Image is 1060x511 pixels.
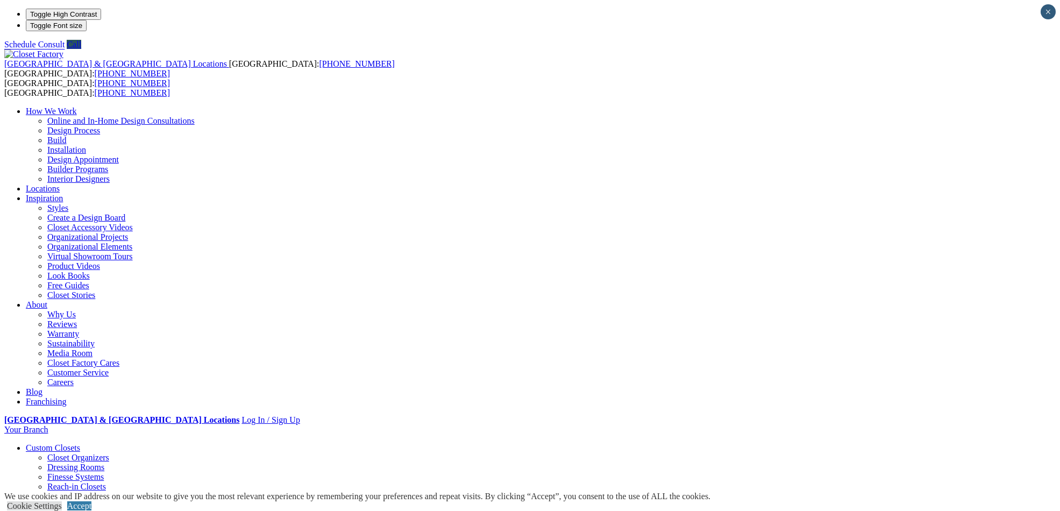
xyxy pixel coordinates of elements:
[47,232,128,242] a: Organizational Projects
[47,126,100,135] a: Design Process
[47,368,109,377] a: Customer Service
[67,501,91,510] a: Accept
[30,10,97,18] span: Toggle High Contrast
[95,69,170,78] a: [PHONE_NUMBER]
[47,281,89,290] a: Free Guides
[47,378,74,387] a: Careers
[26,9,101,20] button: Toggle High Contrast
[47,329,79,338] a: Warranty
[95,79,170,88] a: [PHONE_NUMBER]
[47,242,132,251] a: Organizational Elements
[47,271,90,280] a: Look Books
[4,49,63,59] img: Closet Factory
[47,482,106,491] a: Reach-in Closets
[4,425,48,434] a: Your Branch
[47,213,125,222] a: Create a Design Board
[47,261,100,271] a: Product Videos
[47,165,108,174] a: Builder Programs
[4,40,65,49] a: Schedule Consult
[26,20,87,31] button: Toggle Font size
[47,453,109,462] a: Closet Organizers
[47,290,95,300] a: Closet Stories
[26,194,63,203] a: Inspiration
[47,349,93,358] a: Media Room
[1041,4,1056,19] button: Close
[47,155,119,164] a: Design Appointment
[26,443,80,452] a: Custom Closets
[47,203,68,212] a: Styles
[26,300,47,309] a: About
[4,79,170,97] span: [GEOGRAPHIC_DATA]: [GEOGRAPHIC_DATA]:
[47,358,119,367] a: Closet Factory Cares
[4,59,229,68] a: [GEOGRAPHIC_DATA] & [GEOGRAPHIC_DATA] Locations
[47,472,104,481] a: Finesse Systems
[67,40,81,49] a: Call
[47,116,195,125] a: Online and In-Home Design Consultations
[47,252,133,261] a: Virtual Showroom Tours
[26,397,67,406] a: Franchising
[4,492,710,501] div: We use cookies and IP address on our website to give you the most relevant experience by remember...
[319,59,394,68] a: [PHONE_NUMBER]
[241,415,300,424] a: Log In / Sign Up
[7,501,62,510] a: Cookie Settings
[95,88,170,97] a: [PHONE_NUMBER]
[47,339,95,348] a: Sustainability
[47,223,133,232] a: Closet Accessory Videos
[47,145,86,154] a: Installation
[26,107,77,116] a: How We Work
[26,184,60,193] a: Locations
[47,174,110,183] a: Interior Designers
[47,136,67,145] a: Build
[47,310,76,319] a: Why Us
[4,415,239,424] a: [GEOGRAPHIC_DATA] & [GEOGRAPHIC_DATA] Locations
[4,59,227,68] span: [GEOGRAPHIC_DATA] & [GEOGRAPHIC_DATA] Locations
[30,22,82,30] span: Toggle Font size
[26,387,42,396] a: Blog
[47,463,104,472] a: Dressing Rooms
[47,320,77,329] a: Reviews
[4,59,395,78] span: [GEOGRAPHIC_DATA]: [GEOGRAPHIC_DATA]:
